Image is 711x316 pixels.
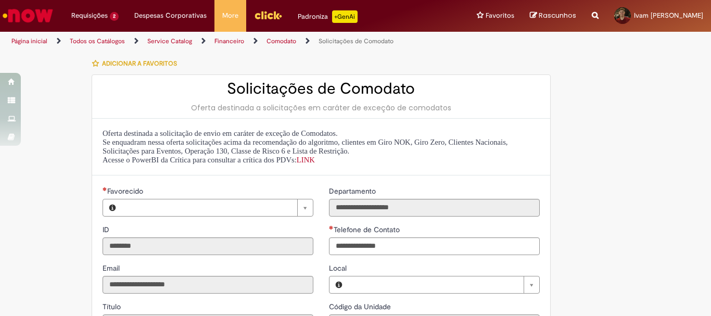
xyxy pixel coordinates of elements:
span: More [222,10,238,21]
div: Padroniza [298,10,358,23]
ul: Trilhas de página [8,32,466,51]
h2: Solicitações de Comodato [103,80,540,97]
span: Obrigatório Preenchido [329,225,334,230]
button: Adicionar a Favoritos [92,53,183,74]
a: Rascunhos [530,11,576,21]
span: Somente leitura - Título [103,302,123,311]
a: Limpar campo Favorecido [122,199,313,216]
label: Somente leitura - Email [103,263,122,273]
button: Local, Visualizar este registro [329,276,348,293]
span: Telefone de Contato [334,225,402,234]
span: Requisições [71,10,108,21]
span: Local [329,263,349,273]
label: Somente leitura - Departamento [329,186,378,196]
a: Solicitações de Comodato [319,37,393,45]
img: ServiceNow [1,5,55,26]
a: Todos os Catálogos [70,37,125,45]
span: Somente leitura - ID [103,225,111,234]
img: click_logo_yellow_360x200.png [254,7,282,23]
a: Service Catalog [147,37,192,45]
div: Oferta destinada a solicitações em caráter de exceção de comodatos [103,103,540,113]
input: ID [103,237,313,255]
span: Necessários [103,187,107,191]
label: Somente leitura - ID [103,224,111,235]
button: Favorecido, Visualizar este registro [103,199,122,216]
span: Despesas Corporativas [134,10,207,21]
span: Rascunhos [539,10,576,20]
span: 2 [110,12,119,21]
span: Ivam [PERSON_NAME] [634,11,703,20]
span: Somente leitura - Código da Unidade [329,302,393,311]
a: Comodato [266,37,296,45]
span: Adicionar a Favoritos [102,59,177,68]
p: +GenAi [332,10,358,23]
label: Somente leitura - Título [103,301,123,312]
span: Favoritos [486,10,514,21]
a: Limpar campo Local [348,276,539,293]
a: LINK [297,156,315,164]
a: Financeiro [214,37,244,45]
span: Oferta destinada a solicitação de envio em caráter de exceção de Comodatos. Se enquadram nessa of... [103,129,508,164]
input: Telefone de Contato [329,237,540,255]
input: Departamento [329,199,540,217]
input: Email [103,276,313,294]
a: Página inicial [11,37,47,45]
label: Somente leitura - Código da Unidade [329,301,393,312]
span: Necessários - Favorecido [107,186,145,196]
